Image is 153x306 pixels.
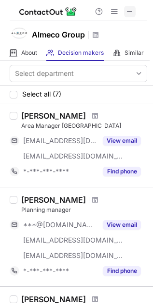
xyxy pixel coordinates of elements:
button: Reveal Button [103,136,141,146]
div: Planning manager [21,206,147,214]
img: a9a2ea7af74deac402dd041f632a1c66 [10,24,29,43]
button: Reveal Button [103,266,141,276]
div: Select department [15,69,74,78]
button: Reveal Button [103,220,141,230]
span: Select all (7) [22,90,61,98]
span: About [21,49,37,57]
img: ContactOut v5.3.10 [19,6,77,17]
span: ***@[DOMAIN_NAME] [23,220,97,229]
div: Area Manager [GEOGRAPHIC_DATA] [21,122,147,130]
span: Similar [125,49,144,57]
div: [PERSON_NAME] [21,195,86,205]
div: [PERSON_NAME] [21,294,86,304]
button: Reveal Button [103,167,141,176]
h1: Almeco Group [32,29,85,40]
span: [EMAIL_ADDRESS][DOMAIN_NAME] [23,152,124,160]
span: Decision makers [58,49,104,57]
span: [EMAIL_ADDRESS][DOMAIN_NAME] [23,251,124,260]
span: [EMAIL_ADDRESS][DOMAIN_NAME] [23,136,97,145]
div: [PERSON_NAME] [21,111,86,121]
span: [EMAIL_ADDRESS][DOMAIN_NAME] [23,236,124,245]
